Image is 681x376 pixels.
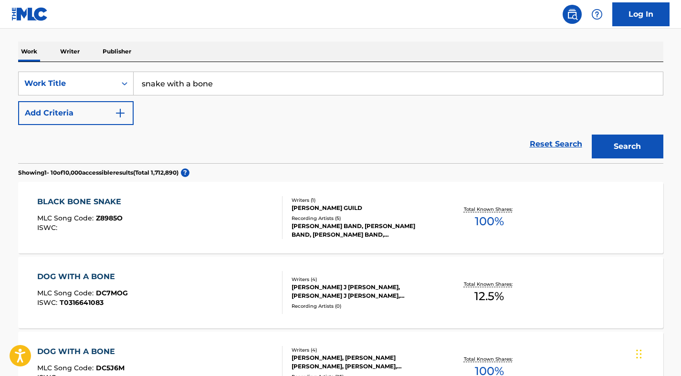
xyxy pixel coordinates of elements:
[96,289,128,297] span: DC7MOG
[60,298,104,307] span: T0316641083
[292,276,436,283] div: Writers ( 4 )
[37,214,96,222] span: MLC Song Code :
[292,204,436,212] div: [PERSON_NAME] GUILD
[18,72,663,163] form: Search Form
[18,42,40,62] p: Work
[11,7,48,21] img: MLC Logo
[292,303,436,310] div: Recording Artists ( 0 )
[37,298,60,307] span: ISWC :
[587,5,607,24] div: Help
[37,271,128,282] div: DOG WITH A BONE
[18,182,663,253] a: BLACK BONE SNAKEMLC Song Code:Z8985OISWC:Writers (1)[PERSON_NAME] GUILDRecording Artists (5)[PERS...
[292,283,436,300] div: [PERSON_NAME] J [PERSON_NAME], [PERSON_NAME] J [PERSON_NAME], [PERSON_NAME] B [PERSON_NAME], [PER...
[464,355,515,363] p: Total Known Shares:
[18,101,134,125] button: Add Criteria
[563,5,582,24] a: Public Search
[292,222,436,239] div: [PERSON_NAME] BAND, [PERSON_NAME] BAND, [PERSON_NAME] BAND, [PERSON_NAME] BAND, [PERSON_NAME] BAND
[292,215,436,222] div: Recording Artists ( 5 )
[292,354,436,371] div: [PERSON_NAME], [PERSON_NAME] [PERSON_NAME], [PERSON_NAME], [PERSON_NAME]
[24,78,110,89] div: Work Title
[636,340,642,368] div: Drag
[37,346,125,357] div: DOG WITH A BONE
[591,9,603,20] img: help
[37,289,96,297] span: MLC Song Code :
[292,346,436,354] div: Writers ( 4 )
[37,364,96,372] span: MLC Song Code :
[612,2,670,26] a: Log In
[100,42,134,62] p: Publisher
[18,168,178,177] p: Showing 1 - 10 of 10,000 accessible results (Total 1,712,890 )
[464,281,515,288] p: Total Known Shares:
[115,107,126,119] img: 9d2ae6d4665cec9f34b9.svg
[181,168,189,177] span: ?
[475,213,504,230] span: 100 %
[37,196,126,208] div: BLACK BONE SNAKE
[633,330,681,376] iframe: Chat Widget
[57,42,83,62] p: Writer
[96,364,125,372] span: DC5J6M
[292,197,436,204] div: Writers ( 1 )
[474,288,504,305] span: 12.5 %
[96,214,123,222] span: Z8985O
[566,9,578,20] img: search
[525,134,587,155] a: Reset Search
[18,257,663,328] a: DOG WITH A BONEMLC Song Code:DC7MOGISWC:T0316641083Writers (4)[PERSON_NAME] J [PERSON_NAME], [PER...
[37,223,60,232] span: ISWC :
[464,206,515,213] p: Total Known Shares:
[592,135,663,158] button: Search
